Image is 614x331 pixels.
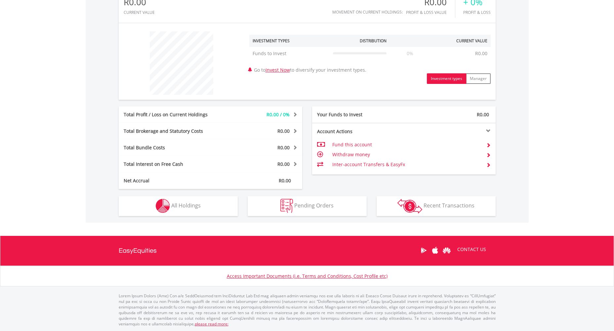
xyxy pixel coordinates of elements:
div: Your Funds to Invest [312,111,404,118]
a: Access Important Documents (i.e. Terms and Conditions, Cost Profile etc) [227,273,388,279]
div: Total Profit / Loss on Current Holdings [119,111,226,118]
div: Movement on Current Holdings: [332,10,403,14]
div: Account Actions [312,128,404,135]
span: R0.00 [279,177,291,184]
span: Recent Transactions [424,202,474,209]
img: holdings-wht.png [156,199,170,213]
a: Google Play [418,240,430,261]
td: Fund this account [332,140,481,150]
div: Profit & Loss [463,10,491,15]
a: EasyEquities [119,236,157,266]
th: Investment Types [249,35,330,47]
span: R0.00 [277,161,290,167]
div: Total Interest on Free Cash [119,161,226,167]
span: R0.00 [277,144,290,151]
a: Invest Now [266,67,290,73]
th: Current Value [430,35,491,47]
span: R0.00 [277,128,290,134]
td: Funds to Invest [249,47,330,60]
button: Pending Orders [248,196,367,216]
button: Manager [466,73,491,84]
img: transactions-zar-wht.png [397,199,422,213]
button: All Holdings [119,196,238,216]
span: All Holdings [171,202,201,209]
img: pending_instructions-wht.png [280,199,293,213]
a: Huawei [441,240,453,261]
p: Lorem Ipsum Dolors (Ame) Con a/e SeddOeiusmod tem InciDiduntut Lab Etd mag aliquaen admin veniamq... [119,293,496,327]
td: R0.00 [472,47,491,60]
div: Total Brokerage and Statutory Costs [119,128,226,134]
a: CONTACT US [453,240,491,259]
td: Withdraw money [332,150,481,160]
div: Net Accrual [119,177,226,184]
span: Pending Orders [294,202,334,209]
td: Inter-account Transfers & EasyFx [332,160,481,169]
div: Distribution [360,38,387,44]
div: CURRENT VALUE [124,10,155,15]
span: R0.00 / 0% [266,111,290,118]
div: Go to to diversify your investment types. [244,28,496,84]
a: Apple [430,240,441,261]
span: R0.00 [477,111,489,118]
div: Profit & Loss Value [406,10,455,15]
div: Total Bundle Costs [119,144,226,151]
a: please read more: [195,321,228,327]
td: 0% [390,47,430,60]
button: Recent Transactions [377,196,496,216]
button: Investment types [427,73,466,84]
